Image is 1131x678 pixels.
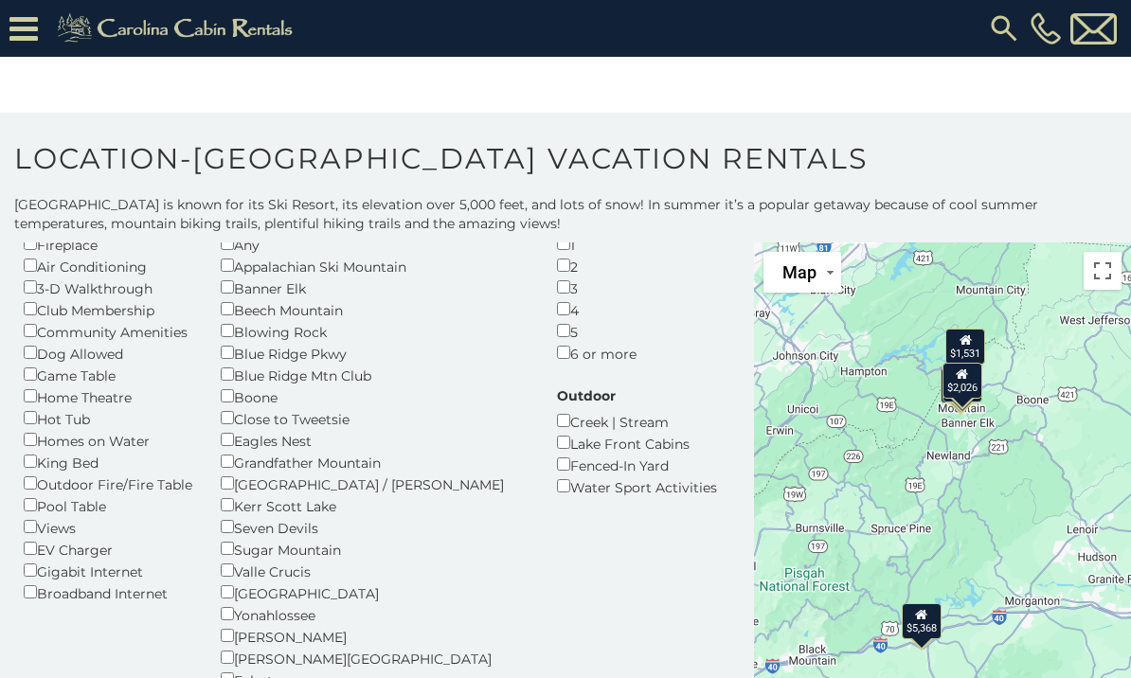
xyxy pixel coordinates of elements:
span: Map [782,262,817,282]
div: Outdoor Fire/Fire Table [24,473,192,494]
div: Dog Allowed [24,342,192,364]
div: Blue Ridge Mtn Club [221,364,529,385]
div: $1,531 [945,329,985,365]
div: Air Conditioning [24,255,192,277]
div: Broadband Internet [24,581,192,603]
div: 6 or more [557,342,692,364]
div: 3-D Walkthrough [24,277,192,298]
div: Community Amenities [24,320,192,342]
div: King Bed [24,451,192,473]
div: Boone [221,385,529,407]
div: Kerr Scott Lake [221,494,529,516]
div: Creek | Stream [557,410,717,432]
div: 4 [557,298,692,320]
div: Club Membership [24,298,192,320]
div: Game Table [24,364,192,385]
div: 5 [557,320,692,342]
button: Toggle fullscreen view [1084,252,1122,290]
div: $2,026 [942,363,982,399]
div: Fireplace [24,233,192,255]
div: $3,143 [941,367,980,403]
div: Close to Tweetsie [221,407,529,429]
div: Homes on Water [24,429,192,451]
div: Any [221,233,529,255]
div: Grandfather Mountain [221,451,529,473]
div: Fenced-In Yard [557,454,717,475]
div: Blue Ridge Pkwy [221,342,529,364]
div: [GEOGRAPHIC_DATA] [221,581,529,603]
div: Beech Mountain [221,298,529,320]
div: Banner Elk [221,277,529,298]
div: Water Sport Activities [557,475,717,497]
label: Outdoor [557,386,616,405]
div: 2 [557,255,692,277]
div: 3 [557,277,692,298]
div: Pool Table [24,494,192,516]
div: Home Theatre [24,385,192,407]
div: Eagles Nest [221,429,529,451]
button: Change map style [763,252,841,293]
div: Hot Tub [24,407,192,429]
div: $5,368 [902,603,942,639]
div: Yonahlossee [221,603,529,625]
div: Seven Devils [221,516,529,538]
div: Gigabit Internet [24,560,192,581]
div: [PERSON_NAME][GEOGRAPHIC_DATA] [221,647,529,669]
div: Appalachian Ski Mountain [221,255,529,277]
div: Views [24,516,192,538]
div: Sugar Mountain [221,538,529,560]
img: Khaki-logo.png [47,9,309,47]
div: EV Charger [24,538,192,560]
div: 1 [557,233,692,255]
div: Blowing Rock [221,320,529,342]
div: Valle Crucis [221,560,529,581]
div: Lake Front Cabins [557,432,717,454]
div: [GEOGRAPHIC_DATA] / [PERSON_NAME] [221,473,529,494]
img: search-regular.svg [987,11,1021,45]
a: [PHONE_NUMBER] [1026,12,1066,45]
div: [PERSON_NAME] [221,625,529,647]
